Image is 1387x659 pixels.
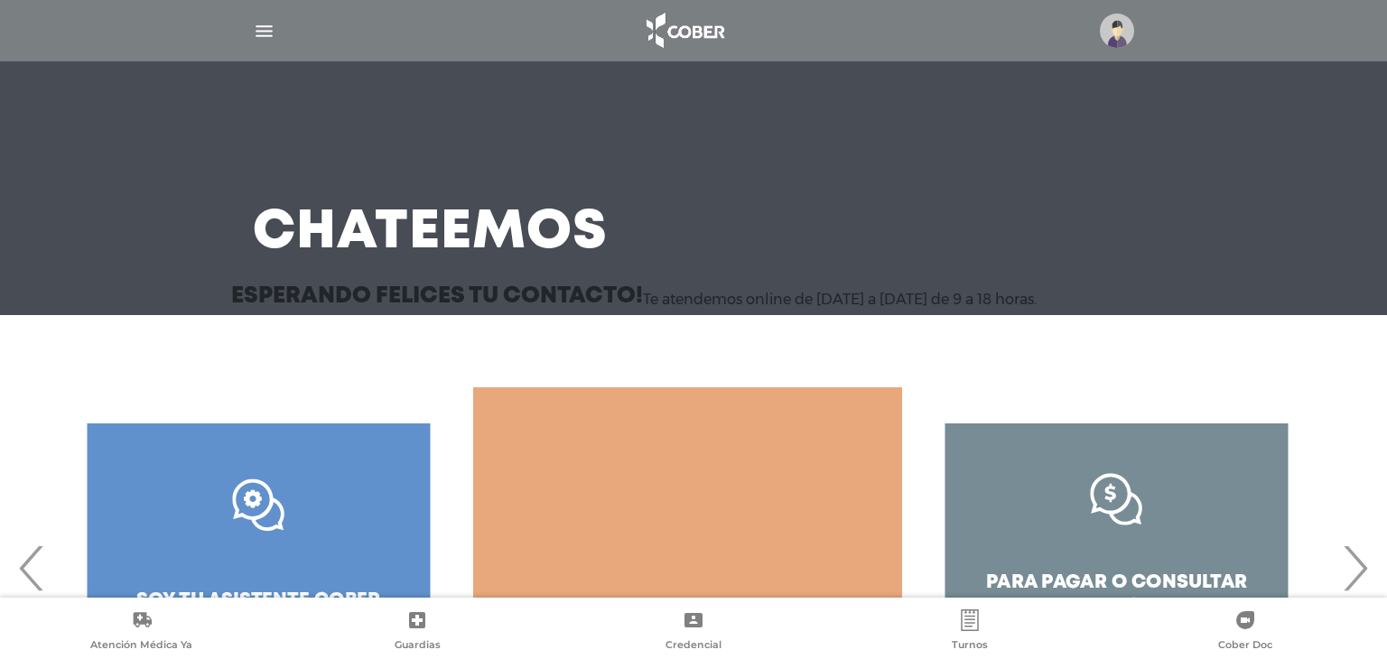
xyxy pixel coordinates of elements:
a: Turnos [832,609,1108,655]
span: Next [1337,519,1373,617]
span: Credencial [666,638,721,654]
img: Cober_menu-lines-white.svg [253,20,275,42]
a: Cober Doc [1107,609,1383,655]
a: Guardias [280,609,556,655]
img: profile-placeholder.svg [1100,14,1134,48]
a: Credencial [555,609,832,655]
span: Cober Doc [1218,638,1272,654]
span: Turnos [952,638,988,654]
p: Te atendemos online de [DATE] a [DATE] de 9 a 18 horas. [643,291,1037,308]
a: Atención Médica Ya [4,609,280,655]
span: Previous [14,519,50,617]
h3: Chateemos [253,209,608,256]
span: Guardias [395,638,441,654]
span: Atención Médica Ya [90,638,192,654]
img: logo_cober_home-white.png [637,9,731,52]
h3: Esperando felices tu contacto! [231,285,643,308]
